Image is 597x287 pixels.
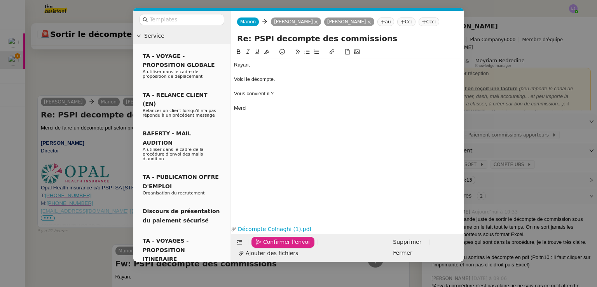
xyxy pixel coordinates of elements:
[143,69,202,79] span: A utiliser dans le cadre de proposition de déplacement
[144,31,227,40] span: Service
[234,76,461,83] div: Voici le décompte.
[150,15,220,24] input: Templates
[393,238,421,247] span: Supprimer
[237,33,457,44] input: Subject
[143,130,191,145] span: BAFERTY - MAIL AUDITION
[143,53,215,68] span: TA - VOYAGE - PROPOSITION GLOBALE
[324,17,374,26] nz-tag: [PERSON_NAME]
[236,225,447,234] a: Décompte Colnaghi (1).pdf
[234,61,461,68] div: Rayan,
[377,17,394,26] nz-tag: au
[143,191,205,196] span: Organisation du recrutement
[388,237,426,248] button: Supprimer
[143,108,216,118] span: Relancer un client lorsqu'il n'a pas répondu à un précédent message
[234,90,461,97] div: Vous convient-il ?
[393,248,412,257] span: Fermer
[133,28,230,44] div: Service
[397,17,415,26] nz-tag: Cc:
[251,237,314,248] button: Confirmer l'envoi
[234,105,461,112] div: Merci
[143,147,204,161] span: A utiliser dans le cadre de la procédure d'envoi des mails d'audition
[419,17,440,26] nz-tag: Ccc:
[143,92,208,107] span: TA - RELANCE CLIENT (EN)
[271,17,321,26] nz-tag: [PERSON_NAME]
[143,238,189,262] span: TA - VOYAGES - PROPOSITION ITINERAIRE
[246,249,298,258] span: Ajouter des fichiers
[388,248,417,259] button: Fermer
[240,19,256,24] span: Manon
[143,174,219,189] span: TA - PUBLICATION OFFRE D'EMPLOI
[263,238,310,247] span: Confirmer l'envoi
[143,208,220,223] span: Discours de présentation du paiement sécurisé
[234,248,303,259] button: Ajouter des fichiers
